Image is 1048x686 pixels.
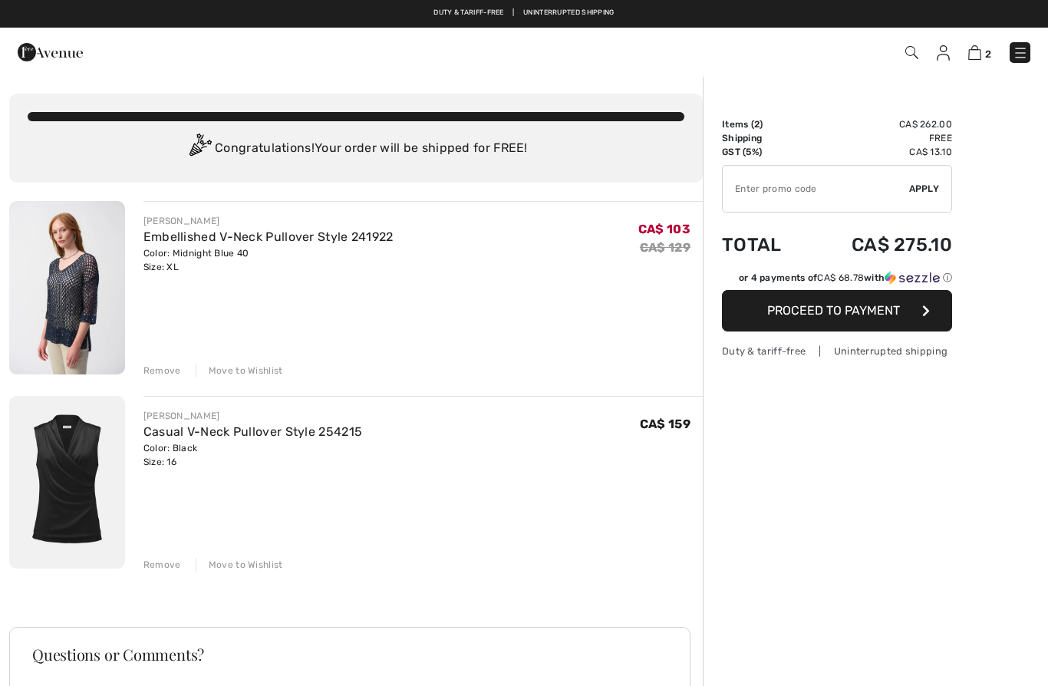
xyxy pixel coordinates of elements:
button: Proceed to Payment [722,290,952,331]
a: 2 [968,43,991,61]
span: CA$ 68.78 [817,272,864,283]
span: 2 [985,48,991,60]
td: CA$ 262.00 [807,117,952,131]
div: Remove [143,364,181,378]
td: CA$ 13.10 [807,145,952,159]
span: 2 [754,119,760,130]
img: Shopping Bag [968,45,981,60]
div: Remove [143,558,181,572]
img: Embellished V-Neck Pullover Style 241922 [9,201,125,374]
td: CA$ 275.10 [807,219,952,271]
img: Menu [1013,45,1028,61]
td: Free [807,131,952,145]
td: GST (5%) [722,145,807,159]
div: or 4 payments ofCA$ 68.78withSezzle Click to learn more about Sezzle [722,271,952,290]
a: 1ère Avenue [18,44,83,58]
div: [PERSON_NAME] [143,409,363,423]
a: Embellished V-Neck Pullover Style 241922 [143,229,394,244]
span: CA$ 103 [638,222,690,236]
input: Promo code [723,166,909,212]
img: My Info [937,45,950,61]
img: 1ère Avenue [18,37,83,68]
img: Sezzle [885,271,940,285]
img: Search [905,46,918,59]
a: Casual V-Neck Pullover Style 254215 [143,424,363,439]
td: Total [722,219,807,271]
div: Congratulations! Your order will be shipped for FREE! [28,134,684,164]
s: CA$ 129 [640,240,690,255]
div: Duty & tariff-free | Uninterrupted shipping [722,344,952,358]
img: Casual V-Neck Pullover Style 254215 [9,396,125,569]
td: Shipping [722,131,807,145]
h3: Questions or Comments? [32,647,667,662]
img: Congratulation2.svg [184,134,215,164]
div: Move to Wishlist [196,558,283,572]
div: or 4 payments of with [739,271,952,285]
td: Items ( ) [722,117,807,131]
div: Color: Midnight Blue 40 Size: XL [143,246,394,274]
span: CA$ 159 [640,417,690,431]
div: Color: Black Size: 16 [143,441,363,469]
span: Proceed to Payment [767,303,900,318]
div: [PERSON_NAME] [143,214,394,228]
div: Move to Wishlist [196,364,283,378]
span: Apply [909,182,940,196]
